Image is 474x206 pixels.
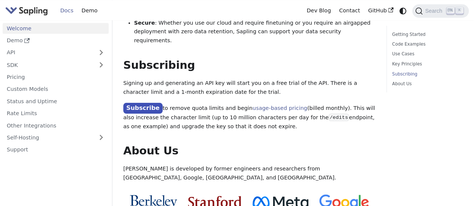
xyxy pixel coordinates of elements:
[3,23,109,34] a: Welcome
[3,59,94,70] a: SDK
[423,8,447,14] span: Search
[329,114,349,121] code: /edits
[123,165,375,182] p: [PERSON_NAME] is developed by former engineers and researchers from [GEOGRAPHIC_DATA], Google, [G...
[392,31,461,38] a: Getting Started
[253,105,307,111] a: usage-based pricing
[134,19,376,45] li: : Whether you use our cloud and require finetuning or you require an airgapped deployment with ze...
[5,5,48,16] img: Sapling.ai
[398,5,408,16] button: Switch between dark and light mode (currently system mode)
[3,144,109,155] a: Support
[56,5,78,16] a: Docs
[335,5,364,16] a: Contact
[3,120,109,130] a: Other Integrations
[5,5,51,16] a: Sapling.ai
[364,5,397,16] a: GitHub
[3,71,109,82] a: Pricing
[78,5,102,16] a: Demo
[392,60,461,67] a: Key Principles
[392,41,461,48] a: Code Examples
[3,47,94,58] a: API
[412,4,468,18] button: Search (Ctrl+K)
[3,35,109,46] a: Demo
[123,144,375,158] h2: About Us
[3,108,109,119] a: Rate Limits
[94,59,109,70] button: Expand sidebar category 'SDK'
[302,5,335,16] a: Dev Blog
[123,103,375,131] p: to remove quota limits and begin (billed monthly). This will also increase the character limit (u...
[392,70,461,77] a: Subscribing
[123,59,375,72] h2: Subscribing
[3,132,109,143] a: Self-Hosting
[123,79,375,97] p: Signing up and generating an API key will start you on a free trial of the API. There is a charac...
[392,50,461,58] a: Use Cases
[134,20,155,26] strong: Secure
[3,83,109,94] a: Custom Models
[456,7,463,14] kbd: K
[94,47,109,58] button: Expand sidebar category 'API'
[3,95,109,106] a: Status and Uptime
[392,80,461,87] a: About Us
[123,103,163,114] a: Subscribe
